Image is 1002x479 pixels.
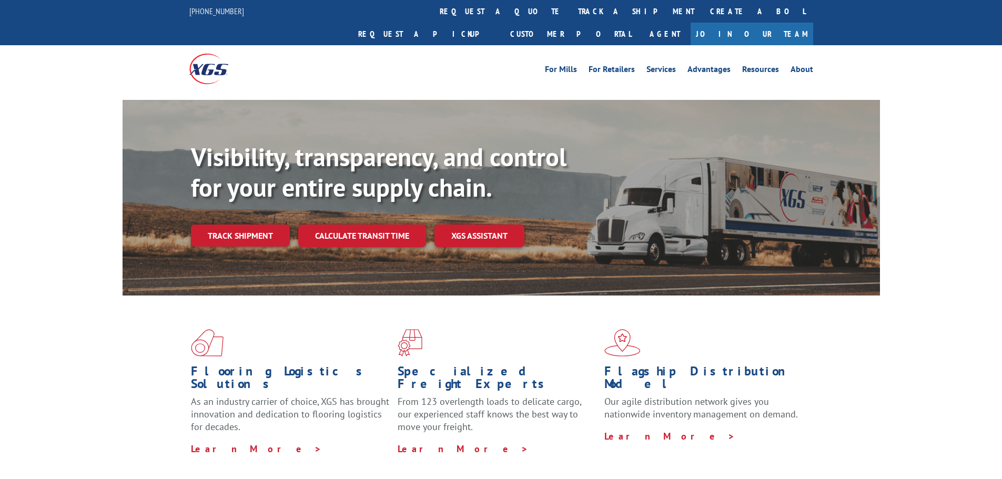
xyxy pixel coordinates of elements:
a: Agent [639,23,691,45]
a: Join Our Team [691,23,813,45]
a: Advantages [687,65,731,77]
a: Request a pickup [350,23,502,45]
span: Our agile distribution network gives you nationwide inventory management on demand. [604,395,798,420]
a: Learn More > [604,430,735,442]
p: From 123 overlength loads to delicate cargo, our experienced staff knows the best way to move you... [398,395,596,442]
a: XGS ASSISTANT [434,225,524,247]
h1: Flooring Logistics Solutions [191,365,390,395]
img: xgs-icon-focused-on-flooring-red [398,329,422,356]
a: [PHONE_NUMBER] [189,6,244,16]
img: xgs-icon-total-supply-chain-intelligence-red [191,329,224,356]
a: Services [646,65,676,77]
a: Resources [742,65,779,77]
a: For Mills [545,65,577,77]
a: Customer Portal [502,23,639,45]
a: For Retailers [589,65,635,77]
span: As an industry carrier of choice, XGS has brought innovation and dedication to flooring logistics... [191,395,389,433]
b: Visibility, transparency, and control for your entire supply chain. [191,140,566,203]
img: xgs-icon-flagship-distribution-model-red [604,329,641,356]
a: Calculate transit time [298,225,426,247]
h1: Flagship Distribution Model [604,365,803,395]
a: Learn More > [398,443,529,455]
a: Learn More > [191,443,322,455]
a: About [791,65,813,77]
h1: Specialized Freight Experts [398,365,596,395]
a: Track shipment [191,225,290,247]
